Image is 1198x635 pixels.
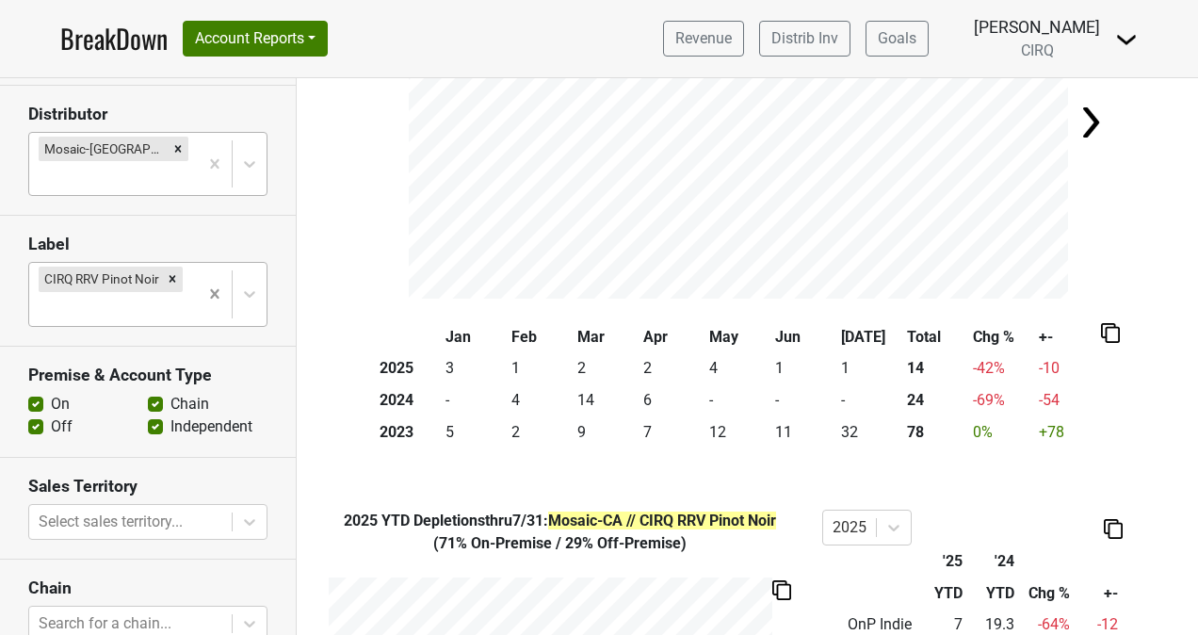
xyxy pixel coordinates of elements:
[574,416,639,448] td: 9
[639,321,705,353] th: Apr
[837,416,903,448] td: 32
[639,353,705,385] td: 2
[60,19,168,58] a: BreakDown
[344,512,381,529] span: 2025
[28,235,267,254] h3: Label
[1101,323,1120,343] img: Copy to clipboard
[705,416,771,448] td: 12
[28,578,267,598] h3: Chain
[28,105,267,124] h3: Distributor
[705,321,771,353] th: May
[51,393,70,415] label: On
[903,384,969,416] th: 24
[771,353,837,385] td: 1
[376,384,442,416] th: 2024
[663,21,744,57] a: Revenue
[442,353,508,385] td: 3
[1035,416,1101,448] td: +78
[28,366,267,385] h3: Premise & Account Type
[967,578,1019,610] th: YTD
[170,393,209,415] label: Chain
[866,21,929,57] a: Goals
[903,321,969,353] th: Total
[508,353,574,385] td: 1
[915,578,966,610] th: YTD
[759,21,850,57] a: Distrib Inv
[969,416,1035,448] td: 0 %
[967,545,1019,578] th: '24
[162,267,183,291] div: Remove CIRQ RRV Pinot Noir
[574,321,639,353] th: Mar
[51,415,73,438] label: Off
[969,384,1035,416] td: -69 %
[548,512,776,529] span: Mosaic-CA // CIRQ RRV Pinot Noir
[442,384,508,416] td: -
[168,137,188,161] div: Remove Mosaic-CA
[574,353,639,385] td: 2
[705,353,771,385] td: 4
[771,416,837,448] td: 11
[915,545,966,578] th: '25
[837,321,903,353] th: [DATE]
[1115,28,1138,51] img: Dropdown Menu
[705,384,771,416] td: -
[28,477,267,497] h3: Sales Territory
[1035,384,1101,416] td: -54
[639,384,705,416] td: 6
[311,532,808,555] div: ( 71% On-Premise / 29% Off-Premise )
[903,353,969,385] th: 14
[969,353,1035,385] td: -42 %
[1072,104,1109,141] img: Arrow right
[508,384,574,416] td: 4
[311,510,808,532] div: YTD Depletions thru 7/31 :
[376,416,442,448] th: 2023
[903,416,969,448] th: 78
[508,321,574,353] th: Feb
[442,321,508,353] th: Jan
[1019,578,1075,610] th: Chg %
[1021,41,1054,59] span: CIRQ
[183,21,328,57] button: Account Reports
[508,416,574,448] td: 2
[1035,321,1101,353] th: +-
[1035,353,1101,385] td: -10
[1075,578,1123,610] th: +-
[837,384,903,416] td: -
[639,416,705,448] td: 7
[39,137,168,161] div: Mosaic-[GEOGRAPHIC_DATA]
[1104,519,1123,539] img: Copy to clipboard
[574,384,639,416] td: 14
[170,415,252,438] label: Independent
[376,353,442,385] th: 2025
[442,416,508,448] td: 5
[39,267,162,291] div: CIRQ RRV Pinot Noir
[969,321,1035,353] th: Chg %
[771,321,837,353] th: Jun
[771,384,837,416] td: -
[837,353,903,385] td: 1
[772,580,791,600] img: Copy to clipboard
[974,15,1100,40] div: [PERSON_NAME]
